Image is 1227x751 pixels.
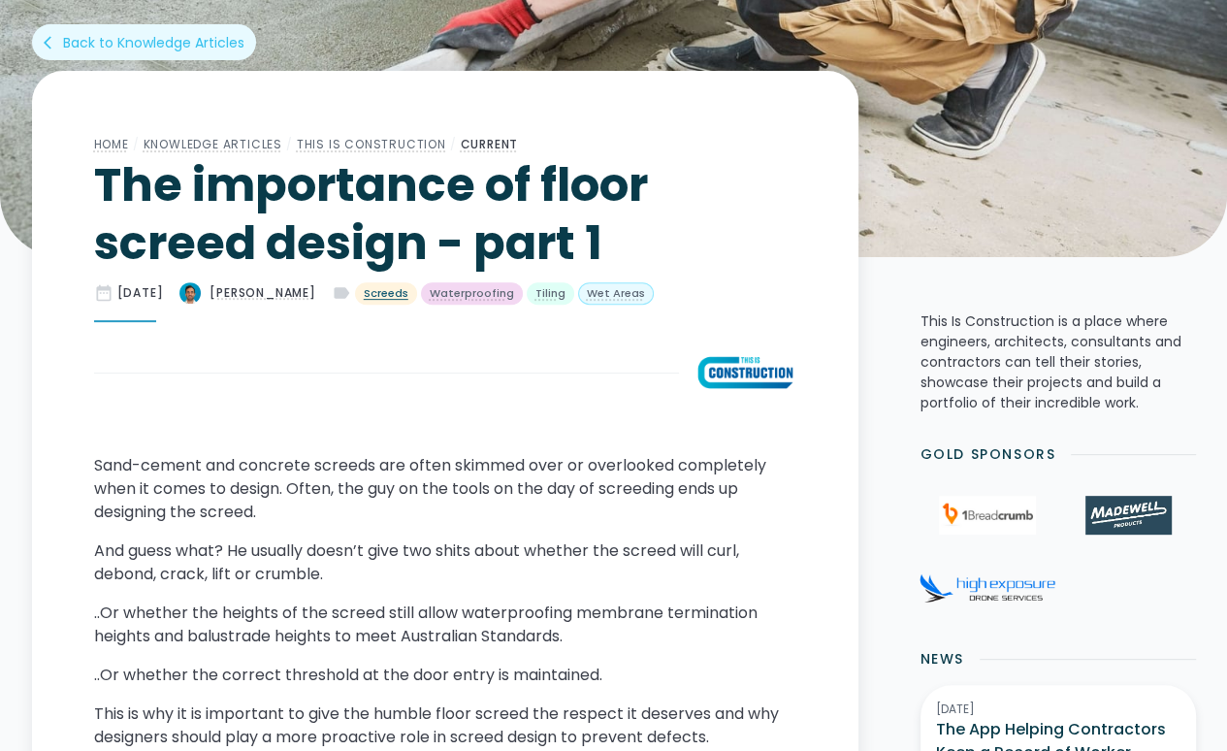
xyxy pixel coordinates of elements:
[461,136,519,152] a: Current
[44,33,59,52] div: arrow_back_ios
[332,283,351,303] div: label
[527,282,574,306] a: Tiling
[920,311,1196,413] p: This Is Construction is a place where engineers, architects, consultants and contractors can tell...
[94,602,796,648] p: ..Or whether the heights of the screed still allow waterproofing membrane termination heights and...
[210,284,315,302] div: [PERSON_NAME]
[587,285,645,302] div: Wet Areas
[94,136,129,152] a: Home
[446,133,461,156] div: /
[297,136,446,152] a: This Is Construction
[63,33,244,52] div: Back to Knowledge Articles
[178,281,315,305] a: [PERSON_NAME]
[1085,496,1171,535] img: Madewell Products
[430,285,514,302] div: Waterproofing
[920,573,1055,603] img: High Exposure
[535,285,565,302] div: Tiling
[578,282,654,306] a: Wet Areas
[94,539,796,586] p: And guess what? He usually doesn’t give two shits about whether the screed will curl, debond, cra...
[178,281,202,305] img: The importance of floor screed design - part 1
[920,649,964,669] h2: News
[936,701,1180,718] div: [DATE]
[364,285,408,302] div: Screeds
[144,136,282,152] a: Knowledge Articles
[94,664,796,687] p: ..Or whether the correct threshold at the door entry is maintained.
[32,24,256,60] a: arrow_back_iosBack to Knowledge Articles
[94,156,796,273] h1: The importance of floor screed design - part 1
[94,702,796,749] p: This is why it is important to give the humble floor screed the respect it deserves and why desig...
[694,353,796,392] img: The importance of floor screed design - part 1
[939,496,1036,535] img: 1Breadcrumb
[282,133,297,156] div: /
[94,454,796,524] p: Sand-cement and concrete screeds are often skimmed over or overlooked completely when it comes to...
[129,133,144,156] div: /
[920,444,1056,465] h2: Gold Sponsors
[421,282,523,306] a: Waterproofing
[355,282,417,306] a: Screeds
[117,284,164,302] div: [DATE]
[94,283,113,303] div: date_range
